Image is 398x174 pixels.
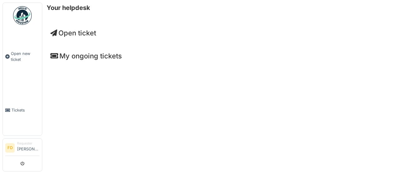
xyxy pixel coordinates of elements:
h6: Your helpdesk [47,4,90,11]
img: Badge_color-CXgf-gQk.svg [13,6,32,25]
a: Open ticket [50,29,96,37]
span: Tickets [12,107,39,113]
span: Open new ticket [11,51,39,62]
a: Open new ticket [3,28,42,85]
h4: My ongoing tickets [50,52,390,60]
li: FD [5,143,15,153]
li: [PERSON_NAME] [17,141,39,154]
div: Requester [17,141,39,146]
a: Tickets [3,85,42,135]
a: FD Requester[PERSON_NAME] [5,141,39,156]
